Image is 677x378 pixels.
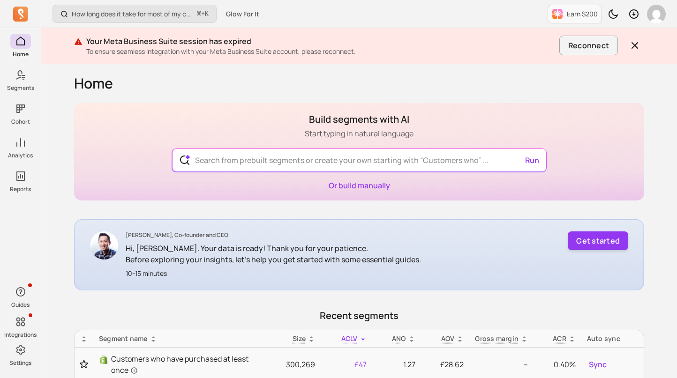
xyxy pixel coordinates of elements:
[126,254,421,265] p: Before exploring your insights, let's help you get started with some essential guides.
[475,334,519,343] p: Gross margin
[99,355,108,364] img: Shopify
[604,5,623,23] button: Toggle dark mode
[53,5,217,23] button: How long does it take for most of my customers to buy again?⌘+K
[111,353,258,376] span: Customers who have purchased at least once
[587,357,609,372] button: Sync
[553,334,566,343] p: ACR
[568,231,628,250] button: Get started
[475,359,528,370] p: --
[86,36,556,47] p: Your Meta Business Suite session has expired
[4,331,37,339] p: Integrations
[326,359,367,370] p: £47
[392,334,406,343] span: ANO
[80,360,88,369] button: Toggle favorite
[270,359,315,370] p: 300,269
[11,301,30,309] p: Guides
[305,113,414,126] h1: Build segments with AI
[10,282,31,311] button: Guides
[197,9,209,19] span: +
[86,47,556,56] p: To ensure seamless integration with your Meta Business Suite account, please reconnect.
[548,5,602,23] button: Earn $200
[10,185,31,193] p: Reports
[441,334,455,343] p: AOV
[427,359,464,370] p: £28.62
[74,75,644,92] h1: Home
[587,334,638,343] div: Auto sync
[539,359,576,370] p: 0.40%
[90,231,118,259] img: John Chao CEO
[126,231,421,239] p: [PERSON_NAME], Co-founder and CEO
[74,309,644,322] p: Recent segments
[341,334,358,343] span: ACLV
[647,5,666,23] img: avatar
[329,180,390,191] a: Or build manually
[378,359,415,370] p: 1.27
[226,9,259,19] span: Glow For It
[305,128,414,139] p: Start typing in natural language
[589,359,607,370] span: Sync
[9,359,31,367] p: Settings
[8,152,33,159] p: Analytics
[559,36,618,55] button: Reconnect
[567,9,598,19] p: Earn $200
[188,149,531,171] input: Search from prebuilt segments or create your own starting with “Customers who” ...
[7,84,34,92] p: Segments
[11,118,30,126] p: Cohort
[99,334,258,343] div: Segment name
[220,6,265,22] button: Glow For It
[126,243,421,254] p: Hi, [PERSON_NAME]. Your data is ready! Thank you for your patience.
[293,334,306,343] span: Size
[126,269,421,278] p: 10-15 minutes
[72,9,193,19] p: How long does it take for most of my customers to buy again?
[13,51,29,58] p: Home
[196,8,202,20] kbd: ⌘
[205,10,209,18] kbd: K
[521,151,543,170] button: Run
[99,353,258,376] a: ShopifyCustomers who have purchased at least once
